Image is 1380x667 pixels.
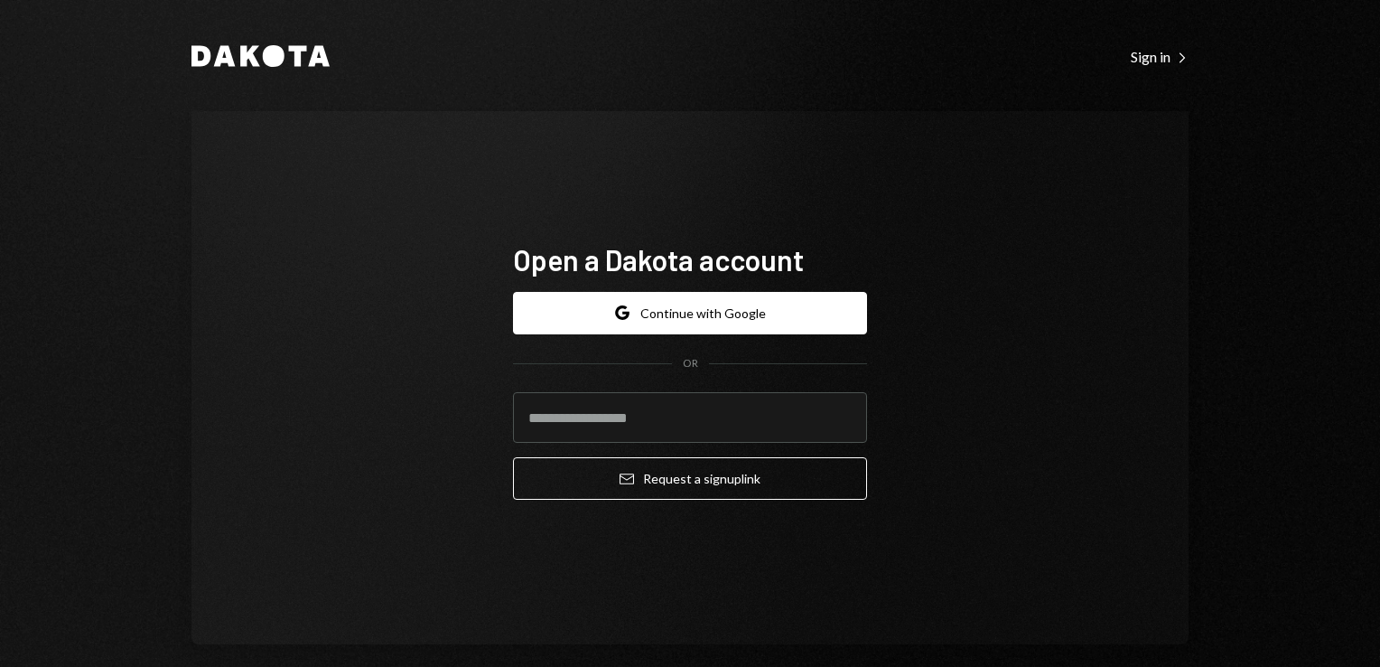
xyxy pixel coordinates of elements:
h1: Open a Dakota account [513,241,867,277]
div: OR [683,356,698,371]
div: Sign in [1131,48,1189,66]
a: Sign in [1131,46,1189,66]
button: Request a signuplink [513,457,867,500]
button: Continue with Google [513,292,867,334]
